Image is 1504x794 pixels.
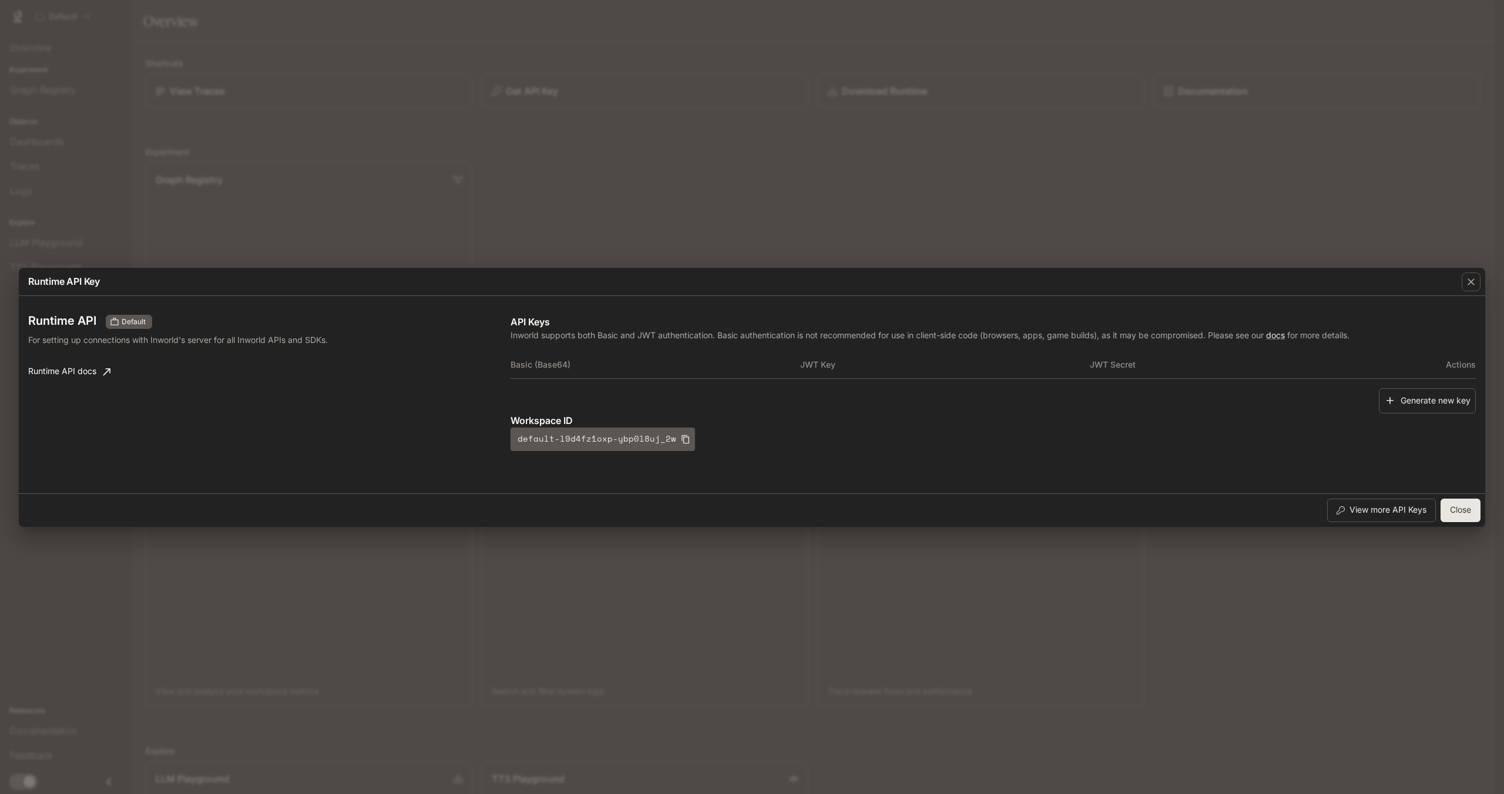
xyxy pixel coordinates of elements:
th: JWT Key [800,351,1090,379]
button: default-l9d4fz1oxp-ybp0l8uj_2w [511,428,695,451]
a: docs [1266,330,1285,340]
p: For setting up connections with Inworld's server for all Inworld APIs and SDKs. [28,334,383,346]
a: Runtime API docs [23,360,115,383]
button: Close [1441,499,1480,522]
p: Runtime API Key [28,274,100,288]
th: JWT Secret [1090,351,1379,379]
p: Inworld supports both Basic and JWT authentication. Basic authentication is not recommended for u... [511,329,1476,341]
button: Generate new key [1379,388,1476,413]
p: API Keys [511,315,1476,329]
button: View more API Keys [1327,499,1436,522]
div: These keys will apply to your current workspace only [106,315,152,329]
th: Actions [1379,351,1476,379]
th: Basic (Base64) [511,351,800,379]
p: Workspace ID [511,413,1476,428]
h3: Runtime API [28,315,96,327]
span: Default [117,317,150,327]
